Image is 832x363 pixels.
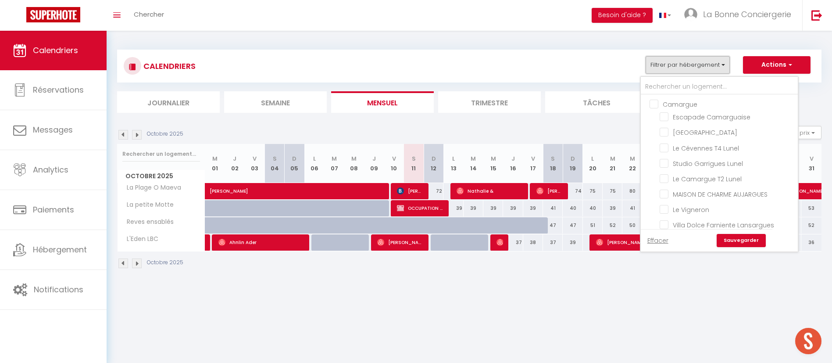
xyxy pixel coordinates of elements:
[33,45,78,56] span: Calendriers
[292,155,296,163] abbr: D
[443,144,463,183] th: 13
[801,200,821,216] div: 53
[33,204,74,215] span: Paiements
[583,200,603,216] div: 40
[543,144,563,183] th: 18
[273,155,277,163] abbr: S
[491,155,496,163] abbr: M
[26,7,80,22] img: Super Booking
[233,155,236,163] abbr: J
[543,217,563,234] div: 47
[438,91,541,113] li: Trimestre
[432,155,436,163] abbr: D
[673,175,742,183] span: Le Camargue T2 Lunel
[205,144,225,183] th: 01
[464,144,483,183] th: 14
[377,234,423,251] span: [PERSON_NAME]
[673,144,739,153] span: Le Cévennes T4 Lunel
[344,144,364,183] th: 08
[622,200,642,216] div: 41
[551,155,555,163] abbr: S
[622,144,642,183] th: 22
[443,200,463,216] div: 39
[543,234,563,251] div: 37
[118,170,205,183] span: Octobre 2025
[33,164,68,175] span: Analytics
[285,144,304,183] th: 05
[496,234,503,251] span: [PERSON_NAME]
[457,183,522,199] span: Nathalie &
[351,155,357,163] abbr: M
[33,84,84,95] span: Réservations
[531,155,535,163] abbr: V
[503,234,523,251] div: 37
[34,284,83,295] span: Notifications
[464,200,483,216] div: 39
[703,9,791,20] span: La Bonne Conciergerie
[397,200,443,216] span: OCCUPATION PROPRIETAIRE
[743,56,811,74] button: Actions
[119,200,176,210] span: La petite Motte
[33,244,87,255] span: Hébergement
[603,217,622,234] div: 52
[536,183,563,199] span: [PERSON_NAME]
[646,56,730,74] button: Filtrer par hébergement
[591,155,594,163] abbr: L
[583,217,603,234] div: 51
[218,234,304,251] span: Ahnlin Ader
[603,144,622,183] th: 21
[392,155,396,163] abbr: V
[563,144,582,183] th: 19
[622,183,642,199] div: 80
[212,155,218,163] abbr: M
[384,144,404,183] th: 10
[122,146,200,162] input: Rechercher un logement...
[563,234,582,251] div: 39
[571,155,575,163] abbr: D
[210,178,391,195] span: [PERSON_NAME]
[331,91,434,113] li: Mensuel
[523,200,543,216] div: 39
[603,200,622,216] div: 39
[523,234,543,251] div: 38
[810,155,814,163] abbr: V
[33,124,73,135] span: Messages
[372,155,376,163] abbr: J
[511,155,515,163] abbr: J
[717,234,766,247] a: Sauvegarder
[424,183,443,199] div: 72
[592,8,653,23] button: Besoin d'aide ?
[801,217,821,234] div: 52
[412,155,416,163] abbr: S
[224,91,327,113] li: Semaine
[253,155,257,163] abbr: V
[603,183,622,199] div: 75
[563,200,582,216] div: 40
[647,236,668,245] a: Effacer
[801,234,821,251] div: 36
[801,144,821,183] th: 31
[141,56,196,76] h3: CALENDRIERS
[545,91,648,113] li: Tâches
[404,144,424,183] th: 11
[452,155,455,163] abbr: L
[397,183,423,199] span: [PERSON_NAME]
[641,79,798,95] input: Rechercher un logement...
[811,10,822,21] img: logout
[147,130,183,138] p: Octobre 2025
[304,144,324,183] th: 06
[324,144,344,183] th: 07
[119,217,176,227] span: Reves ensablés
[583,183,603,199] div: 75
[471,155,476,163] abbr: M
[543,200,563,216] div: 41
[523,144,543,183] th: 17
[483,144,503,183] th: 15
[364,144,384,183] th: 09
[119,234,161,244] span: L'Eden LBC
[583,144,603,183] th: 20
[483,200,503,216] div: 39
[332,155,337,163] abbr: M
[640,76,799,252] div: Filtrer par hébergement
[117,91,220,113] li: Journalier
